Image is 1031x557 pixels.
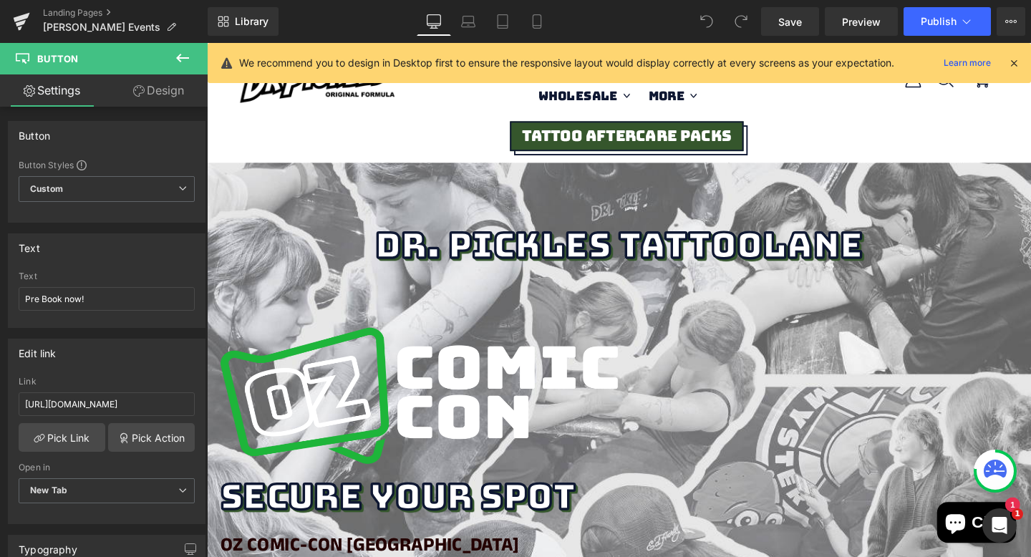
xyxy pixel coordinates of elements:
a: New Library [208,7,279,36]
h2: Secure Your Spot [14,457,852,498]
span: Wholesale [348,49,435,63]
div: Text [19,234,40,254]
button: Redo [727,7,755,36]
b: Custom [30,183,63,195]
button: Undo [692,7,721,36]
a: Pick Link [19,423,105,452]
div: Button Styles [19,159,195,170]
button: More [456,37,526,74]
span: Save [778,14,802,29]
button: Publish [904,7,991,36]
a: Tattoo Aftercare Packs [319,82,564,114]
a: Landing Pages [43,7,208,19]
span: Preview [842,14,881,29]
a: Tablet [485,7,520,36]
a: Desktop [417,7,451,36]
span: Aftercare Products [275,11,431,26]
strong: OZ COMIC-CON [GEOGRAPHIC_DATA] [14,514,328,548]
div: Button [19,122,50,142]
p: We recommend you to design in Desktop first to ensure the responsive layout would display correct... [239,55,894,71]
div: Typography [19,536,77,556]
a: Pick Action [108,423,195,452]
button: More [997,7,1025,36]
a: Mobile [520,7,554,36]
span: Publish [921,16,957,27]
span: Library [235,15,268,28]
b: New Tab [30,485,67,495]
img: Dr Pickles [32,8,211,66]
span: DR. PICKLES TATTOO [177,188,584,236]
a: Preview [825,7,898,36]
iframe: Intercom live chat [982,508,1017,543]
input: https://your-shop.myshopify.com [19,392,195,416]
inbox-online-store-chat: Shopify online store chat [763,483,855,529]
span: Button [37,53,78,64]
a: Laptop [451,7,485,36]
a: Learn more [938,54,997,72]
a: Dr Pickles [32,8,213,66]
button: Wholesale [340,37,456,74]
div: Edit link [19,339,57,359]
span: [PERSON_NAME] Events [43,21,160,33]
div: Link [19,377,195,387]
a: Design [107,74,210,107]
span: More [464,49,505,63]
span: LANE [584,188,689,236]
span: 1 [1012,508,1023,520]
div: Open in [19,462,195,473]
div: Text [19,271,195,281]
